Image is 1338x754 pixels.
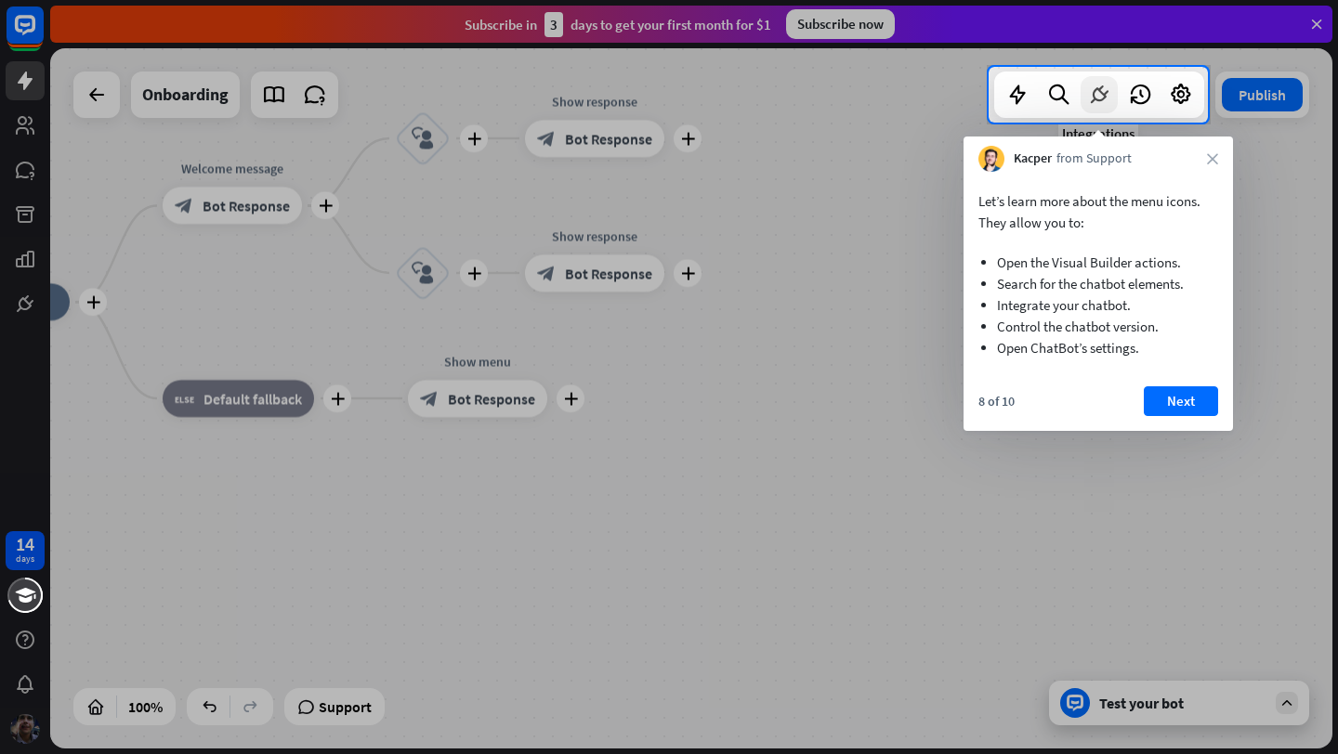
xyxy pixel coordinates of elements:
li: Open ChatBot’s settings. [997,337,1200,358]
li: Search for the chatbot elements. [997,273,1200,294]
li: Integrate your chatbot. [997,294,1200,316]
button: Open LiveChat chat widget [15,7,71,63]
span: Kacper [1014,149,1052,168]
div: 8 of 10 [978,393,1015,409]
li: Control the chatbot version. [997,316,1200,337]
span: from Support [1056,149,1132,168]
button: Next [1144,386,1218,416]
li: Open the Visual Builder actions. [997,252,1200,273]
i: close [1207,153,1218,164]
p: Let’s learn more about the menu icons. They allow you to: [978,190,1218,233]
